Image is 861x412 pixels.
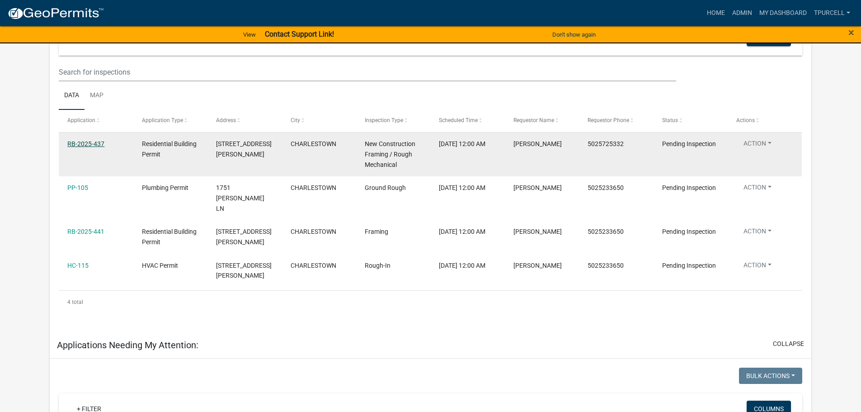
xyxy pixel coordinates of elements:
button: Bulk Actions [739,368,802,384]
span: Residential Building Permit [142,228,197,246]
span: Framing [365,228,388,235]
a: Admin [729,5,756,22]
span: Tubby Purcell [513,228,562,235]
span: 09/16/2025, 12:00 AM [439,262,485,269]
span: 5025233650 [588,228,624,235]
span: Residential Building Permit [142,140,197,158]
datatable-header-cell: Requestor Name [505,110,579,132]
span: 09/16/2025, 12:00 AM [439,228,485,235]
a: RB-2025-441 [67,228,104,235]
span: Status [662,117,678,123]
span: Application Type [142,117,183,123]
a: Tpurcell [810,5,854,22]
span: Pending Inspection [662,140,716,147]
h5: Applications Needing My Attention: [57,340,198,350]
a: View [240,27,259,42]
span: Tubby Purcell [513,184,562,191]
a: Home [703,5,729,22]
span: 1751 PENNY MARTIN LN [216,184,264,212]
span: CHARLESTOWN [291,184,336,191]
span: Sara Lamb [513,262,562,269]
input: Search for inspections [59,63,676,81]
span: 1140 THOMPSON ST [216,262,272,279]
a: RB-2025-437 [67,140,104,147]
button: Close [848,27,854,38]
button: Action [736,183,779,196]
button: Action [736,260,779,274]
span: Pending Inspection [662,228,716,235]
a: My Dashboard [756,5,810,22]
span: New Construction Framing / Rough Mechanical [365,140,415,168]
span: Ground Rough [365,184,406,191]
span: 934 THOMPSON STREET [216,140,272,158]
span: 1140 THOMPSON ST [216,228,272,246]
span: Derek Coombs [513,140,562,147]
button: Action [736,227,779,240]
span: City [291,117,300,123]
span: CHARLESTOWN [291,228,336,235]
button: Action [736,139,779,152]
button: collapse [773,339,804,349]
span: 5025233650 [588,262,624,269]
span: Requestor Name [513,117,554,123]
strong: Contact Support Link! [265,30,334,38]
span: Actions [736,117,755,123]
span: Plumbing Permit [142,184,188,191]
a: PP-105 [67,184,88,191]
span: Inspection Type [365,117,403,123]
datatable-header-cell: Application [59,110,133,132]
datatable-header-cell: Application Type [133,110,207,132]
span: 09/16/2025, 12:00 AM [439,184,485,191]
span: Pending Inspection [662,262,716,269]
span: 5025725332 [588,140,624,147]
span: CHARLESTOWN [291,140,336,147]
span: CHARLESTOWN [291,262,336,269]
div: 4 total [59,291,802,313]
span: 5025233650 [588,184,624,191]
datatable-header-cell: Inspection Type [356,110,430,132]
a: HC-115 [67,262,89,269]
span: Rough-In [365,262,391,269]
span: 09/16/2025, 12:00 AM [439,140,485,147]
button: Don't show again [549,27,599,42]
datatable-header-cell: Requestor Phone [579,110,653,132]
span: Scheduled Time [439,117,478,123]
span: HVAC Permit [142,262,178,269]
datatable-header-cell: Scheduled Time [430,110,504,132]
span: Application [67,117,95,123]
datatable-header-cell: City [282,110,356,132]
a: Map [85,81,109,110]
span: × [848,26,854,39]
datatable-header-cell: Status [653,110,727,132]
span: Requestor Phone [588,117,629,123]
a: Data [59,81,85,110]
span: Address [216,117,236,123]
datatable-header-cell: Address [207,110,282,132]
span: Pending Inspection [662,184,716,191]
datatable-header-cell: Actions [728,110,802,132]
